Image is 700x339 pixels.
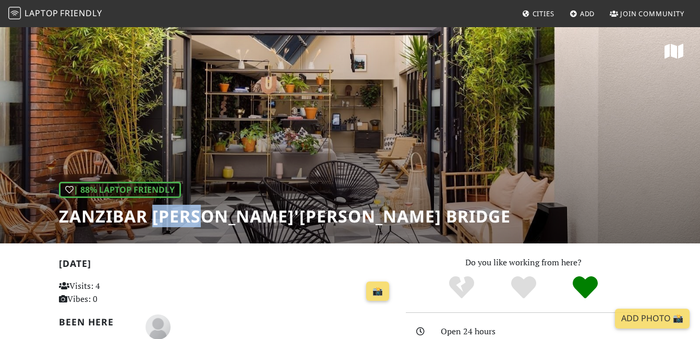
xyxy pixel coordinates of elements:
[554,275,617,301] div: Definitely!
[146,320,171,332] span: F C
[59,258,393,273] h2: [DATE]
[59,279,162,306] p: Visits: 4 Vibes: 0
[8,5,102,23] a: LaptopFriendly LaptopFriendly
[406,256,641,270] p: Do you like working from here?
[60,7,102,19] span: Friendly
[59,206,511,226] h1: Zanzibar [PERSON_NAME]'[PERSON_NAME] Bridge
[606,4,689,23] a: Join Community
[580,9,595,18] span: Add
[492,275,554,301] div: Yes
[430,275,492,301] div: No
[565,4,599,23] a: Add
[533,9,554,18] span: Cities
[59,317,133,328] h2: Been here
[441,325,647,338] div: Open 24 hours
[59,182,181,198] div: | 88% Laptop Friendly
[25,7,58,19] span: Laptop
[366,282,389,301] a: 📸
[615,309,690,329] a: Add Photo 📸
[620,9,684,18] span: Join Community
[518,4,559,23] a: Cities
[8,7,21,19] img: LaptopFriendly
